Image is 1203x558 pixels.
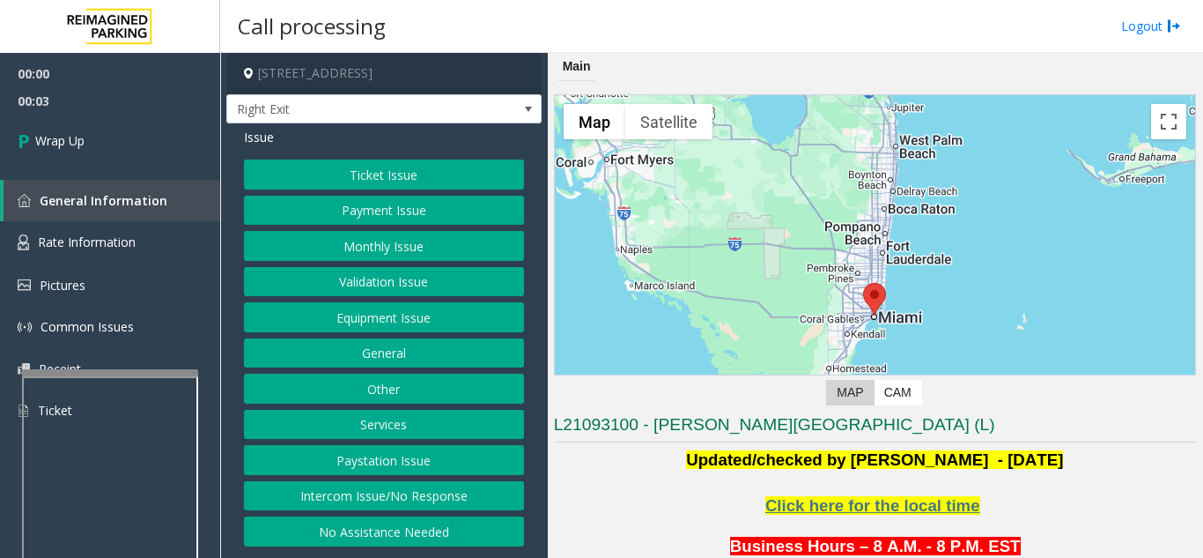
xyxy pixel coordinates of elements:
[244,267,524,297] button: Validation Issue
[1167,17,1181,35] img: logout
[38,234,136,250] span: Rate Information
[18,363,30,375] img: 'icon'
[244,128,274,146] span: Issue
[18,279,31,291] img: 'icon'
[244,481,524,511] button: Intercom Issue/No Response
[41,318,134,335] span: Common Issues
[40,277,85,294] span: Pictures
[4,180,220,221] a: General Information
[244,374,524,404] button: Other
[18,234,29,250] img: 'icon'
[564,104,625,139] button: Show street map
[18,194,31,207] img: 'icon'
[686,450,1063,469] span: Updated/checked by [PERSON_NAME] - [DATE]
[765,496,980,515] span: Click here for the local time
[625,104,712,139] button: Show satellite imagery
[554,413,1196,443] h3: L21093100 - [PERSON_NAME][GEOGRAPHIC_DATA] (L)
[1121,17,1181,35] a: Logout
[35,131,85,150] span: Wrap Up
[244,196,524,226] button: Payment Issue
[229,4,395,48] h3: Call processing
[18,403,29,419] img: 'icon'
[227,95,478,123] span: Right Exit
[244,517,524,547] button: No Assistance Needed
[863,283,886,316] div: 333 Southeast 2nd Avenue, Miami, FL
[40,192,167,209] span: General Information
[874,380,922,405] label: CAM
[244,339,524,368] button: General
[244,410,524,440] button: Services
[244,160,524,190] button: Ticket Issue
[39,361,81,377] span: Receipt
[765,500,980,514] a: Click here for the local time
[730,537,1021,555] span: Business Hours – 8 A.M. - 8 P.M. EST
[244,302,524,332] button: Equipment Issue
[1151,104,1186,139] button: Toggle fullscreen view
[558,53,595,81] div: Main
[826,380,874,405] label: Map
[226,53,542,94] h4: [STREET_ADDRESS]
[18,320,32,334] img: 'icon'
[244,445,524,475] button: Paystation Issue
[244,231,524,261] button: Monthly Issue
